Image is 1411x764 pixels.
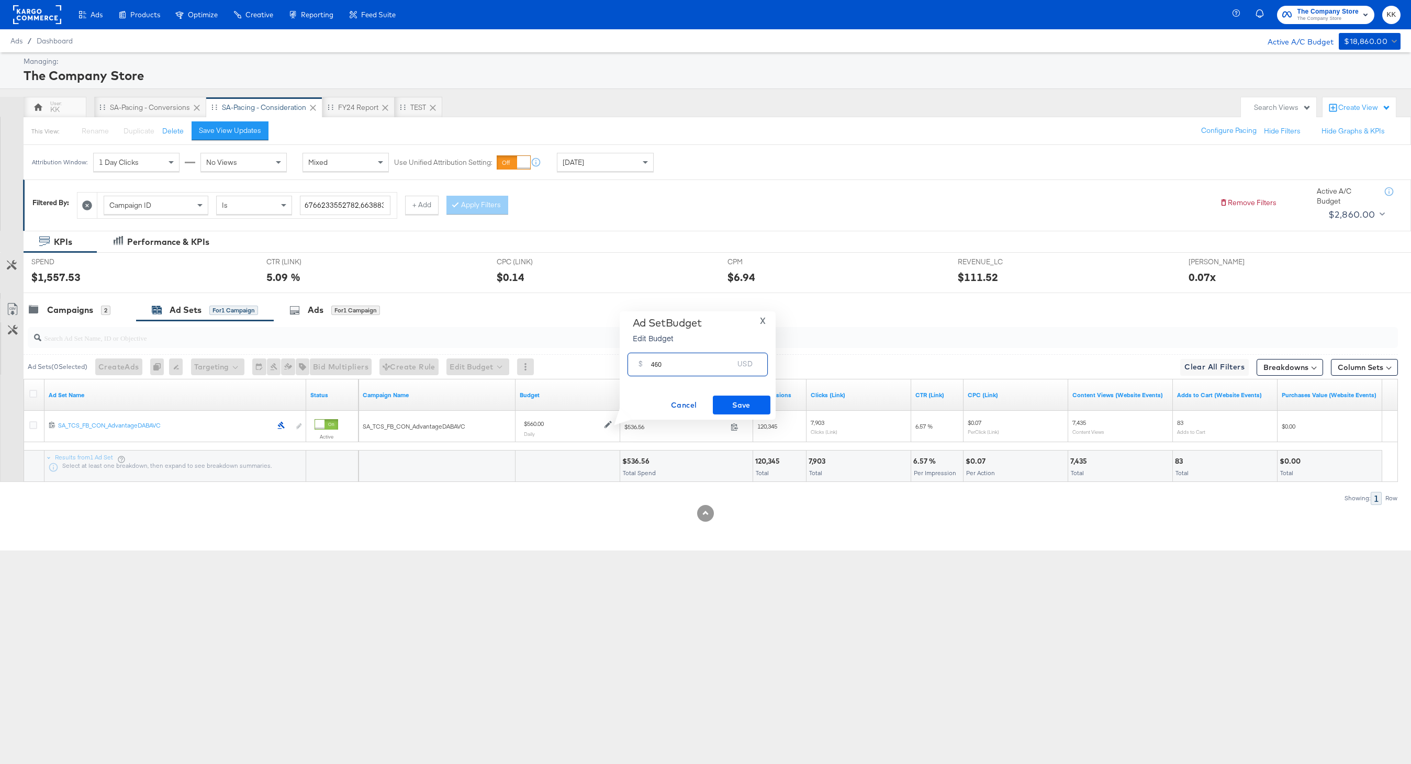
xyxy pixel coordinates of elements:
span: Ads [10,37,23,45]
div: Ad Sets [170,304,201,316]
a: Your campaign name. [363,391,511,399]
span: Total [1175,469,1189,477]
button: Save [713,396,770,414]
a: Your Ad Set name. [49,391,302,399]
a: Shows the current state of your Ad Set. [310,391,354,399]
div: 2 [101,306,110,315]
button: Configure Pacing [1194,121,1264,140]
a: SA_TCS_FB_CON_AdvantageDABAVC [58,421,272,432]
button: Delete [162,126,184,136]
button: Cancel [655,396,713,414]
div: Drag to reorder tab [328,104,333,110]
span: Is [222,200,228,210]
div: 6.57 % [913,456,939,466]
sub: Daily [524,431,535,437]
div: $6.94 [727,269,755,285]
div: Create View [1338,103,1391,113]
a: The number of clicks on links appearing on your ad or Page that direct people to your sites off F... [811,391,907,399]
span: Campaign ID [109,200,151,210]
div: $111.52 [958,269,998,285]
span: SPEND [31,257,110,267]
label: Use Unified Attribution Setting: [394,158,492,167]
span: Per Action [966,469,995,477]
span: 83 [1177,419,1183,426]
button: + Add [405,196,439,215]
div: 1 [1371,492,1382,505]
div: $ [634,357,647,376]
div: Active A/C Budget [1257,33,1334,49]
div: Drag to reorder tab [211,104,217,110]
div: 0 [150,358,169,375]
div: 0.07x [1189,269,1216,285]
span: $0.00 [1282,422,1295,430]
div: Attribution Window: [31,159,88,166]
span: Reporting [301,10,333,19]
span: [DATE] [563,158,584,167]
button: Remove Filters [1219,198,1276,208]
span: Total [1071,469,1084,477]
div: SA-Pacing - Conversions [110,103,190,113]
div: Drag to reorder tab [400,104,406,110]
div: This View: [31,127,59,136]
span: Total Spend [623,469,656,477]
span: $0.07 [968,419,981,426]
span: 7,435 [1072,419,1086,426]
button: X [756,317,770,324]
button: $2,860.00 [1324,206,1387,223]
span: The Company Store [1297,6,1359,17]
button: Clear All Filters [1180,359,1249,376]
div: USD [733,357,756,376]
span: The Company Store [1297,15,1359,23]
input: Enter your budget [651,349,734,372]
span: [PERSON_NAME] [1189,257,1267,267]
span: CTR (LINK) [266,257,345,267]
div: $0.00 [1280,456,1304,466]
button: $18,860.00 [1339,33,1401,50]
div: 7,435 [1070,456,1090,466]
span: Duplicate [124,126,154,136]
div: Active A/C Budget [1317,186,1374,206]
div: KK [50,105,60,115]
p: Edit Budget [633,333,702,343]
span: No Views [206,158,237,167]
a: The number of times an item was added to a shopping cart tracked by your Custom Audience pixel on... [1177,391,1273,399]
sub: Content Views [1072,429,1104,435]
div: 83 [1175,456,1186,466]
div: Campaigns [47,304,93,316]
div: Showing: [1344,495,1371,502]
span: Total [756,469,769,477]
span: Optimize [188,10,218,19]
div: The Company Store [24,66,1398,84]
div: Managing: [24,57,1398,66]
sub: Per Click (Link) [968,429,999,435]
span: Clear All Filters [1184,361,1245,374]
div: FY24 Report [338,103,378,113]
span: 6.57 % [915,422,933,430]
div: 5.09 % [266,269,300,285]
a: Dashboard [37,37,73,45]
div: $0.14 [497,269,524,285]
div: Ad Set Budget [633,317,702,329]
button: KK [1382,6,1401,24]
div: Search Views [1254,103,1311,113]
span: CPM [727,257,806,267]
div: KPIs [54,236,72,248]
div: Filtered By: [32,198,69,208]
div: for 1 Campaign [209,306,258,315]
span: 120,345 [757,422,777,430]
span: Total [1280,469,1293,477]
button: The Company StoreThe Company Store [1277,6,1374,24]
button: Column Sets [1331,359,1398,376]
sub: Adds to Cart [1177,429,1205,435]
a: The number of content views tracked by your Custom Audience pixel on your website after people vi... [1072,391,1169,399]
div: Drag to reorder tab [99,104,105,110]
span: Per Impression [914,469,956,477]
a: The total value of the purchase actions tracked by your Custom Audience pixel on your website aft... [1282,391,1378,399]
button: Breakdowns [1257,359,1323,376]
input: Search Ad Set Name, ID or Objective [41,323,1269,344]
div: 7,903 [809,456,828,466]
span: Ads [91,10,103,19]
a: Shows the current budget of Ad Set. [520,391,616,399]
span: KK [1386,9,1396,21]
